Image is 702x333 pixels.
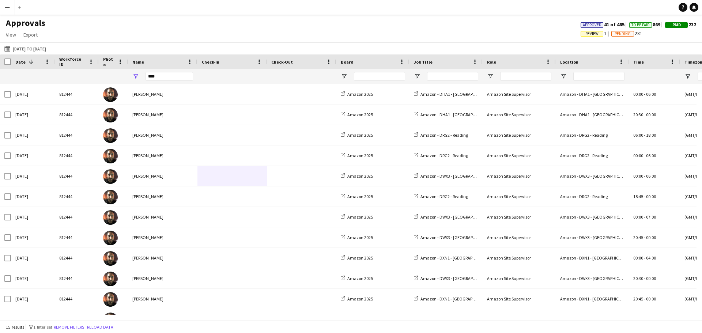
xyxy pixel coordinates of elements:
[560,73,567,80] button: Open Filter Menu
[103,190,118,204] img: Zaid Al-Jubarah
[271,59,293,65] span: Check-Out
[556,145,629,166] div: Amazon - DRG2 - Reading
[633,91,643,97] span: 00:00
[347,173,373,179] span: Amazon 2025
[347,255,373,261] span: Amazon 2025
[341,173,373,179] a: Amazon 2025
[341,296,373,302] a: Amazon 2025
[644,255,645,261] span: -
[644,132,645,138] span: -
[33,324,52,330] span: 1 filter set
[15,59,26,65] span: Date
[483,227,556,247] div: Amazon Site Supervisor
[103,56,115,67] span: Photo
[128,125,197,145] div: [PERSON_NAME]
[483,166,556,186] div: Amazon Site Supervisor
[483,268,556,288] div: Amazon Site Supervisor
[646,112,656,117] span: 00:00
[420,296,493,302] span: Amazon - DXN1 - [GEOGRAPHIC_DATA]
[420,214,496,220] span: Amazon - DWX3 - [GEOGRAPHIC_DATA] 2
[3,30,19,39] a: View
[556,227,629,247] div: Amazon - DWX3 - [GEOGRAPHIC_DATA] 2
[556,248,629,268] div: Amazon - DXN1 - [GEOGRAPHIC_DATA]
[103,210,118,225] img: Zaid Al-Jubarah
[414,73,420,80] button: Open Filter Menu
[341,112,373,117] a: Amazon 2025
[585,31,599,36] span: Review
[414,91,493,97] a: Amazon - DHA1 - [GEOGRAPHIC_DATA]
[629,21,665,28] span: 869
[55,248,99,268] div: 812444
[420,235,496,240] span: Amazon - DWX3 - [GEOGRAPHIC_DATA] 2
[646,153,656,158] span: 06:00
[347,91,373,97] span: Amazon 2025
[672,23,681,27] span: Paid
[556,166,629,186] div: Amazon - DWX3 - [GEOGRAPHIC_DATA] 2
[646,132,656,138] span: 18:00
[420,153,468,158] span: Amazon - DRG2 - Reading
[55,166,99,186] div: 812444
[6,31,16,38] span: View
[414,214,496,220] a: Amazon - DWX3 - [GEOGRAPHIC_DATA] 2
[556,84,629,104] div: Amazon - DHA1 - [GEOGRAPHIC_DATA]
[646,235,656,240] span: 00:00
[341,91,373,97] a: Amazon 2025
[128,268,197,288] div: [PERSON_NAME]
[644,296,645,302] span: -
[11,84,55,104] div: [DATE]
[202,59,219,65] span: Check-In
[633,132,643,138] span: 06:00
[20,30,41,39] a: Export
[644,235,645,240] span: -
[55,309,99,329] div: 812444
[483,105,556,125] div: Amazon Site Supervisor
[414,235,496,240] a: Amazon - DWX3 - [GEOGRAPHIC_DATA] 2
[644,173,645,179] span: -
[483,207,556,227] div: Amazon Site Supervisor
[103,128,118,143] img: Zaid Al-Jubarah
[11,309,55,329] div: [DATE]
[633,235,643,240] span: 20:45
[633,173,643,179] span: 00:00
[55,268,99,288] div: 812444
[103,292,118,307] img: Zaid Al-Jubarah
[414,59,433,65] span: Job Title
[644,112,645,117] span: -
[644,214,645,220] span: -
[347,235,373,240] span: Amazon 2025
[420,91,493,97] span: Amazon - DHA1 - [GEOGRAPHIC_DATA]
[103,87,118,102] img: Zaid Al-Jubarah
[132,59,144,65] span: Name
[646,194,656,199] span: 00:00
[646,276,656,281] span: 00:00
[11,289,55,309] div: [DATE]
[128,289,197,309] div: [PERSON_NAME]
[86,323,115,331] button: Reload data
[55,125,99,145] div: 812444
[633,59,644,65] span: Time
[55,289,99,309] div: 812444
[341,194,373,199] a: Amazon 2025
[556,268,629,288] div: Amazon - DWX3 - [GEOGRAPHIC_DATA] 2
[11,207,55,227] div: [DATE]
[341,255,373,261] a: Amazon 2025
[347,132,373,138] span: Amazon 2025
[581,30,611,37] span: 1
[11,105,55,125] div: [DATE]
[11,248,55,268] div: [DATE]
[347,112,373,117] span: Amazon 2025
[646,255,656,261] span: 04:00
[11,166,55,186] div: [DATE]
[581,21,629,28] span: 41 of 485
[103,272,118,286] img: Zaid Al-Jubarah
[414,276,496,281] a: Amazon - DWX3 - [GEOGRAPHIC_DATA] 2
[103,108,118,122] img: Zaid Al-Jubarah
[644,153,645,158] span: -
[23,31,38,38] span: Export
[146,72,193,81] input: Name Filter Input
[414,194,468,199] a: Amazon - DRG2 - Reading
[128,248,197,268] div: [PERSON_NAME]
[556,105,629,125] div: Amazon - DHA1 - [GEOGRAPHIC_DATA]
[128,84,197,104] div: [PERSON_NAME]
[483,125,556,145] div: Amazon Site Supervisor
